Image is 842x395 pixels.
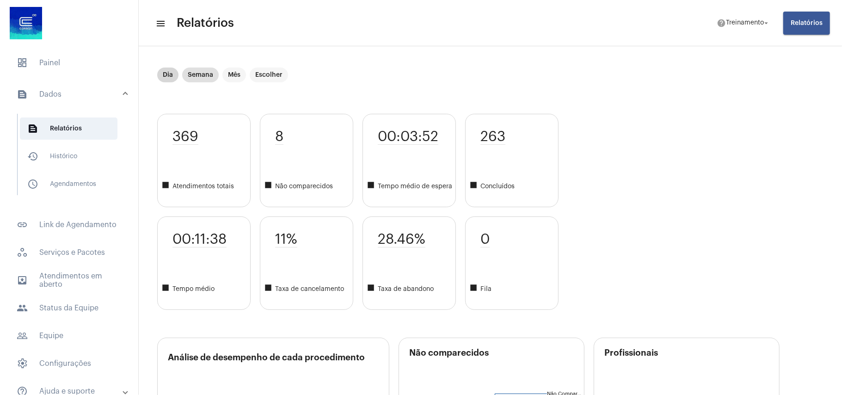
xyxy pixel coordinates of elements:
[7,5,44,42] img: d4669ae0-8c07-2337-4f67-34b0df7f5ae4.jpeg
[250,68,288,82] mat-chip: Escolher
[161,284,250,295] span: Tempo médio
[17,275,28,286] mat-icon: sidenav icon
[9,352,129,375] span: Configurações
[161,181,172,192] mat-icon: square
[27,123,38,134] mat-icon: sidenav icon
[275,129,283,145] span: 8
[161,181,250,192] span: Atendimentos totais
[20,173,117,195] span: Agendamentos
[264,181,275,192] mat-icon: square
[367,284,378,295] mat-icon: square
[9,297,129,319] span: Status da Equipe
[222,68,246,82] mat-chip: Mês
[604,348,779,390] h3: Profissionais
[367,181,455,192] span: Tempo médio de espera
[17,89,123,100] mat-panel-title: Dados
[9,325,129,347] span: Equipe
[480,129,505,145] span: 263
[9,241,129,264] span: Serviços e Pacotes
[469,181,480,192] mat-icon: square
[264,284,353,295] span: Taxa de cancelamento
[762,19,770,27] mat-icon: arrow_drop_down
[264,181,353,192] span: Não comparecidos
[469,284,480,295] mat-icon: square
[161,284,172,295] mat-icon: square
[17,57,28,68] span: sidenav icon
[711,14,776,32] button: Treinamento
[172,232,227,247] span: 00:11:38
[275,232,297,247] span: 11%
[783,12,830,35] button: Relatórios
[367,181,378,192] mat-icon: square
[469,181,558,192] span: Concluídos
[177,16,234,31] span: Relatórios
[27,151,38,162] mat-icon: sidenav icon
[27,179,38,190] mat-icon: sidenav icon
[6,80,138,109] mat-expansion-panel-header: sidenav iconDados
[378,232,425,247] span: 28.46%
[157,68,178,82] mat-chip: Dia
[791,20,823,26] span: Relatórios
[9,52,129,74] span: Painel
[717,19,726,28] mat-icon: help
[367,284,455,295] span: Taxa de abandono
[17,219,28,230] mat-icon: sidenav icon
[17,330,28,341] mat-icon: sidenav icon
[9,214,129,236] span: Link de Agendamento
[469,284,558,295] span: Fila
[17,358,28,369] span: sidenav icon
[17,89,28,100] mat-icon: sidenav icon
[17,247,28,258] span: sidenav icon
[182,68,219,82] mat-chip: Semana
[726,20,764,26] span: Treinamento
[6,109,138,208] div: sidenav iconDados
[480,232,490,247] span: 0
[20,145,117,167] span: Histórico
[378,129,438,145] span: 00:03:52
[9,269,129,291] span: Atendimentos em aberto
[409,348,584,390] h3: Não comparecidos
[20,117,117,140] span: Relatórios
[264,284,275,295] mat-icon: square
[168,353,389,389] h3: Análise de desempenho de cada procedimento
[172,129,198,145] span: 369
[17,302,28,314] mat-icon: sidenav icon
[155,18,165,29] mat-icon: sidenav icon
